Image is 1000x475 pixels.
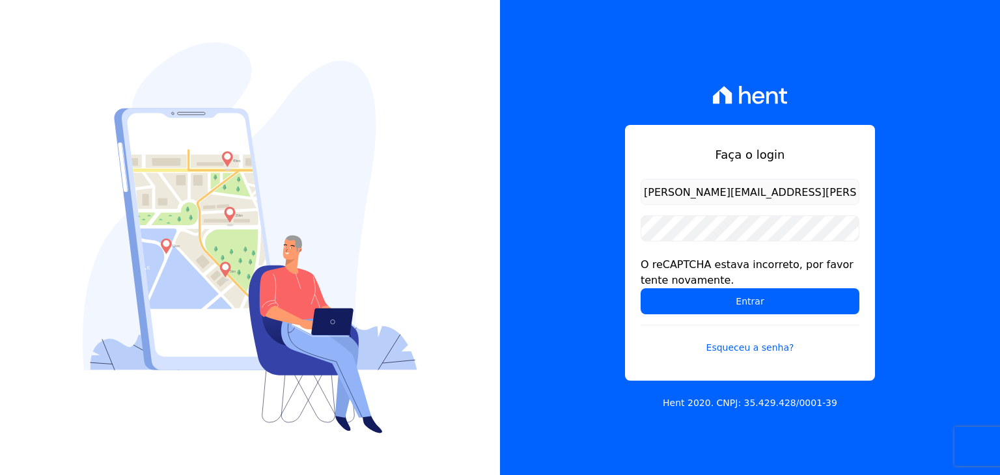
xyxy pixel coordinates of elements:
[641,146,859,163] h1: Faça o login
[641,325,859,355] a: Esqueceu a senha?
[641,288,859,314] input: Entrar
[641,179,859,205] input: Email
[83,42,417,433] img: Login
[663,396,837,410] p: Hent 2020. CNPJ: 35.429.428/0001-39
[641,257,859,288] div: O reCAPTCHA estava incorreto, por favor tente novamente.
